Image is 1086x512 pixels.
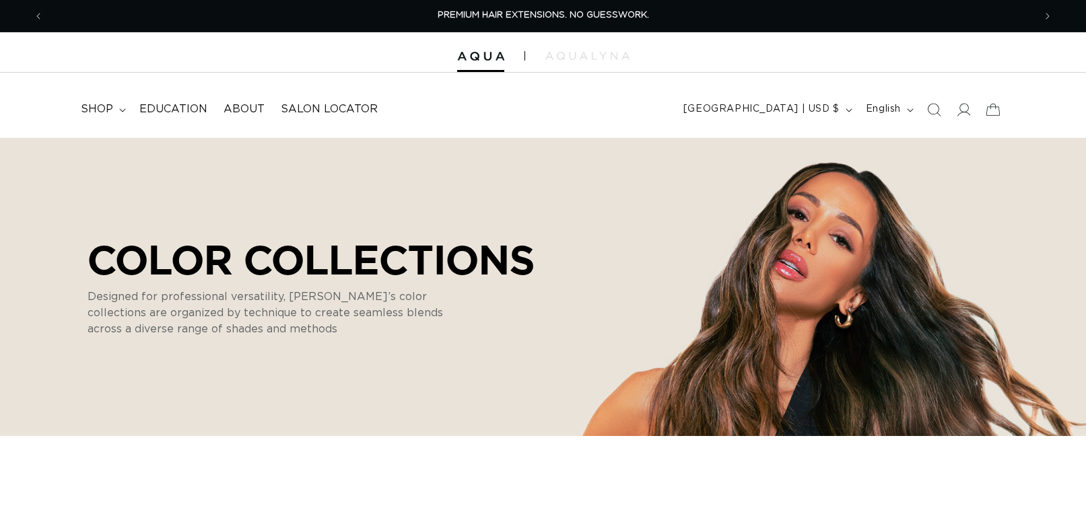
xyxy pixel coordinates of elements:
button: [GEOGRAPHIC_DATA] | USD $ [675,97,858,122]
img: aqualyna.com [545,52,630,60]
button: Next announcement [1033,3,1062,29]
span: shop [81,102,113,116]
summary: shop [73,94,131,124]
span: [GEOGRAPHIC_DATA] | USD $ [683,102,840,116]
summary: Search [919,95,949,124]
img: Aqua Hair Extensions [457,52,504,61]
span: About [224,102,265,116]
a: About [215,94,273,124]
span: Salon Locator [281,102,378,116]
span: PREMIUM HAIR EXTENSIONS. NO GUESSWORK. [438,11,649,20]
p: COLOR COLLECTIONS [88,236,535,282]
button: English [858,97,919,122]
button: Previous announcement [24,3,53,29]
span: English [866,102,901,116]
p: Designed for professional versatility, [PERSON_NAME]’s color collections are organized by techniq... [88,289,478,337]
span: Education [139,102,207,116]
a: Salon Locator [273,94,386,124]
a: Education [131,94,215,124]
